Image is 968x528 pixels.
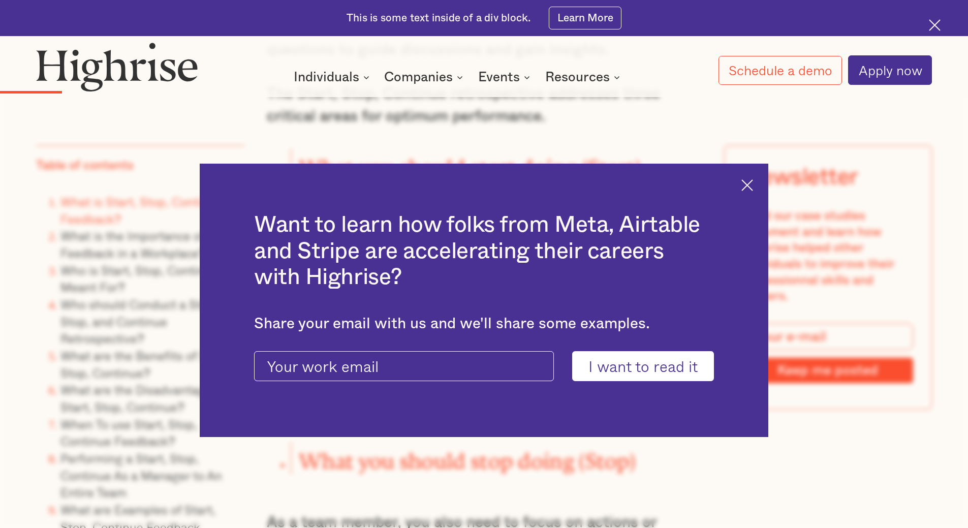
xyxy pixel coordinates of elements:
[254,351,554,382] input: Your work email
[254,212,714,291] h2: Want to learn how folks from Meta, Airtable and Stripe are accelerating their careers with Highrise?
[549,7,621,29] a: Learn More
[294,71,372,83] div: Individuals
[848,55,932,85] a: Apply now
[36,42,198,91] img: Highrise logo
[254,351,714,382] form: current-ascender-blog-article-modal-form
[741,179,753,191] img: Cross icon
[254,315,714,333] div: Share your email with us and we'll share some examples.
[929,19,941,31] img: Cross icon
[719,56,842,85] a: Schedule a demo
[294,71,359,83] div: Individuals
[545,71,610,83] div: Resources
[478,71,520,83] div: Events
[572,351,714,382] input: I want to read it
[478,71,533,83] div: Events
[384,71,453,83] div: Companies
[347,11,530,25] div: This is some text inside of a div block.
[545,71,623,83] div: Resources
[384,71,466,83] div: Companies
